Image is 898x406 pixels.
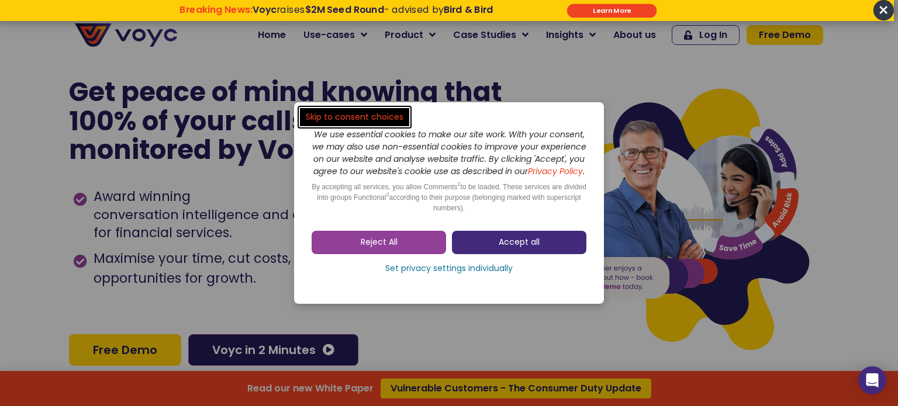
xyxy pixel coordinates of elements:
[386,192,389,197] sup: 2
[312,183,586,212] span: By accepting all services, you allow Comments to be loaded. These services are divided into group...
[452,231,586,254] a: Accept all
[499,237,540,248] span: Accept all
[241,243,296,255] a: Privacy Policy
[155,47,184,60] span: Phone
[458,181,461,187] sup: 2
[312,231,446,254] a: Reject All
[385,263,513,275] span: Set privacy settings individually
[300,108,409,126] a: Skip to consent choices
[361,237,398,248] span: Reject All
[312,260,586,277] a: Set privacy settings individually
[528,165,583,177] a: Privacy Policy
[312,129,586,177] i: We use essential cookies to make our site work. With your consent, we may also use non-essential ...
[155,95,195,108] span: Job title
